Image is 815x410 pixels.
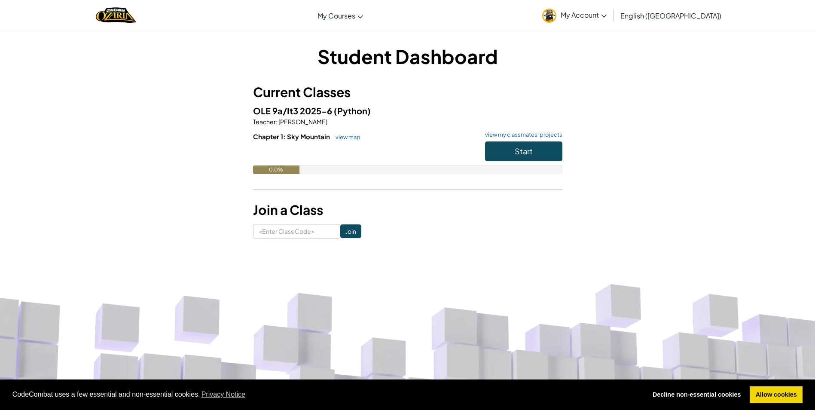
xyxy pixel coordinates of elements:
span: CodeCombat uses a few essential and non-essential cookies. [12,388,640,401]
div: 0.0% [253,165,299,174]
a: My Account [538,2,611,29]
a: My Courses [313,4,367,27]
h3: Join a Class [253,200,562,220]
a: view map [331,134,360,141]
h1: Student Dashboard [253,43,562,70]
a: deny cookies [647,386,747,404]
h3: Current Classes [253,83,562,102]
a: English ([GEOGRAPHIC_DATA]) [616,4,726,27]
span: Teacher [253,118,276,125]
span: My Account [561,10,607,19]
span: [PERSON_NAME] [278,118,327,125]
img: avatar [542,9,556,23]
span: Start [515,146,533,156]
a: view my classmates' projects [481,132,562,138]
a: learn more about cookies [200,388,247,401]
span: English ([GEOGRAPHIC_DATA]) [620,11,721,20]
input: Join [340,224,361,238]
input: <Enter Class Code> [253,224,340,239]
span: (Python) [334,105,371,116]
span: OLE 9a/It3 2025-6 [253,105,334,116]
a: Ozaria by CodeCombat logo [96,6,136,24]
span: My Courses [317,11,355,20]
a: allow cookies [750,386,803,404]
span: Chapter 1: Sky Mountain [253,132,331,141]
img: Home [96,6,136,24]
button: Start [485,141,562,161]
span: : [276,118,278,125]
